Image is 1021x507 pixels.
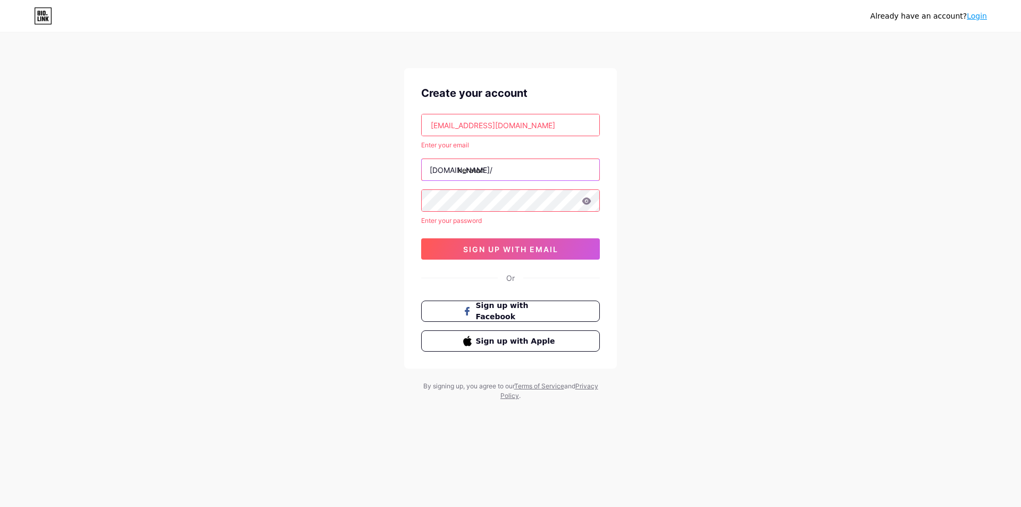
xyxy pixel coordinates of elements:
div: By signing up, you agree to our and . [420,381,601,401]
input: username [422,159,599,180]
input: Email [422,114,599,136]
div: Or [506,272,515,284]
span: Sign up with Facebook [476,300,558,322]
div: Already have an account? [871,11,987,22]
a: Login [967,12,987,20]
div: Enter your password [421,216,600,226]
span: Sign up with Apple [476,336,558,347]
button: sign up with email [421,238,600,260]
button: Sign up with Facebook [421,301,600,322]
div: Enter your email [421,140,600,150]
span: sign up with email [463,245,558,254]
div: Create your account [421,85,600,101]
a: Terms of Service [514,382,564,390]
div: [DOMAIN_NAME]/ [430,164,492,176]
button: Sign up with Apple [421,330,600,352]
